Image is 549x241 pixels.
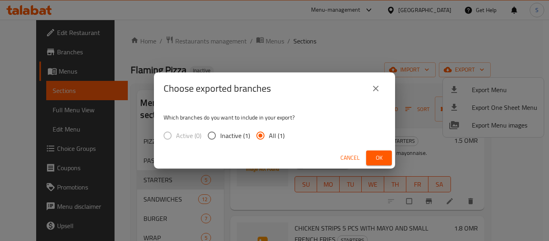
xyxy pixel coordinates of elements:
[176,131,201,140] span: Active (0)
[340,153,360,163] span: Cancel
[366,79,385,98] button: close
[366,150,392,165] button: Ok
[164,113,385,122] p: Which branches do you want to include in your export?
[337,150,363,165] button: Cancel
[164,82,271,95] h2: Choose exported branches
[220,131,250,140] span: Inactive (1)
[269,131,285,140] span: All (1)
[373,153,385,163] span: Ok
